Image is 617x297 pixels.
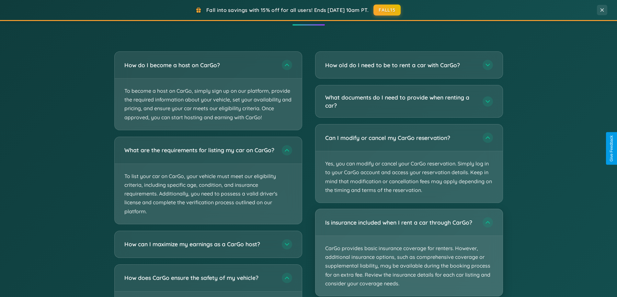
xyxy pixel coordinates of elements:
h3: How do I become a host on CarGo? [124,61,275,69]
h3: How can I maximize my earnings as a CarGo host? [124,240,275,248]
h3: How old do I need to be to rent a car with CarGo? [325,61,476,69]
span: Fall into savings with 15% off for all users! Ends [DATE] 10am PT. [206,7,369,13]
h3: What documents do I need to provide when renting a car? [325,93,476,109]
p: Yes, you can modify or cancel your CarGo reservation. Simply log in to your CarGo account and acc... [315,151,503,203]
p: CarGo provides basic insurance coverage for renters. However, additional insurance options, such ... [315,236,503,296]
p: To become a host on CarGo, simply sign up on our platform, provide the required information about... [115,79,302,130]
h3: Can I modify or cancel my CarGo reservation? [325,134,476,142]
div: Give Feedback [609,135,614,162]
p: To list your car on CarGo, your vehicle must meet our eligibility criteria, including specific ag... [115,164,302,224]
h3: What are the requirements for listing my car on CarGo? [124,146,275,154]
button: FALL15 [373,5,401,16]
h3: Is insurance included when I rent a car through CarGo? [325,218,476,227]
h3: How does CarGo ensure the safety of my vehicle? [124,274,275,282]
